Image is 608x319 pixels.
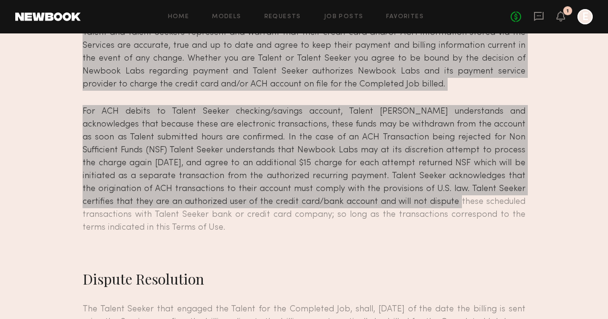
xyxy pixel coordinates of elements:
div: 1 [566,9,569,14]
a: Models [212,14,241,20]
a: Job Posts [324,14,364,20]
a: E [577,9,593,24]
p: Talent and Talent Seekers represent and warrant that their credit card and/or ACH information sto... [83,26,525,91]
a: Favorites [386,14,424,20]
h2: Dispute Resolution [83,269,525,288]
a: Requests [264,14,301,20]
a: Home [168,14,189,20]
p: For ACH debits to Talent Seeker checking/savings account, Talent [PERSON_NAME] understands and ac... [83,105,525,234]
